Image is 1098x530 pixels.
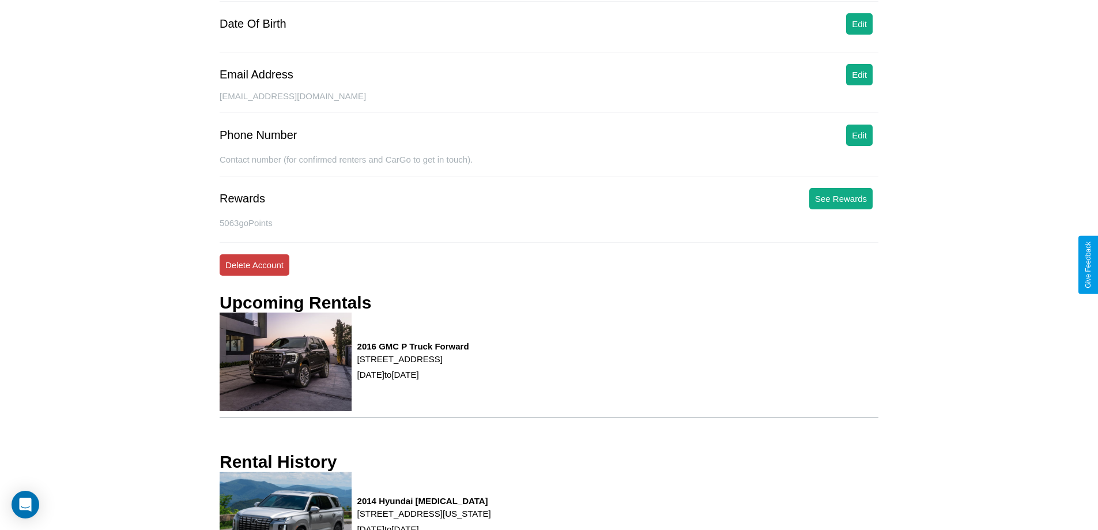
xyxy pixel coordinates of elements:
button: Delete Account [220,254,289,276]
h3: Rental History [220,452,337,472]
h3: Upcoming Rentals [220,293,371,313]
h3: 2016 GMC P Truck Forward [357,341,469,351]
button: Edit [846,125,873,146]
div: Open Intercom Messenger [12,491,39,518]
div: [EMAIL_ADDRESS][DOMAIN_NAME] [220,91,878,113]
button: Edit [846,64,873,85]
p: [STREET_ADDRESS][US_STATE] [357,506,491,521]
p: 5063 goPoints [220,215,878,231]
div: Date Of Birth [220,17,286,31]
div: Contact number (for confirmed renters and CarGo to get in touch). [220,155,878,176]
img: rental [220,313,352,411]
button: Edit [846,13,873,35]
p: [STREET_ADDRESS] [357,351,469,367]
div: Rewards [220,192,265,205]
h3: 2014 Hyundai [MEDICAL_DATA] [357,496,491,506]
div: Phone Number [220,129,297,142]
div: Give Feedback [1084,242,1092,288]
p: [DATE] to [DATE] [357,367,469,382]
button: See Rewards [809,188,873,209]
div: Email Address [220,68,293,81]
